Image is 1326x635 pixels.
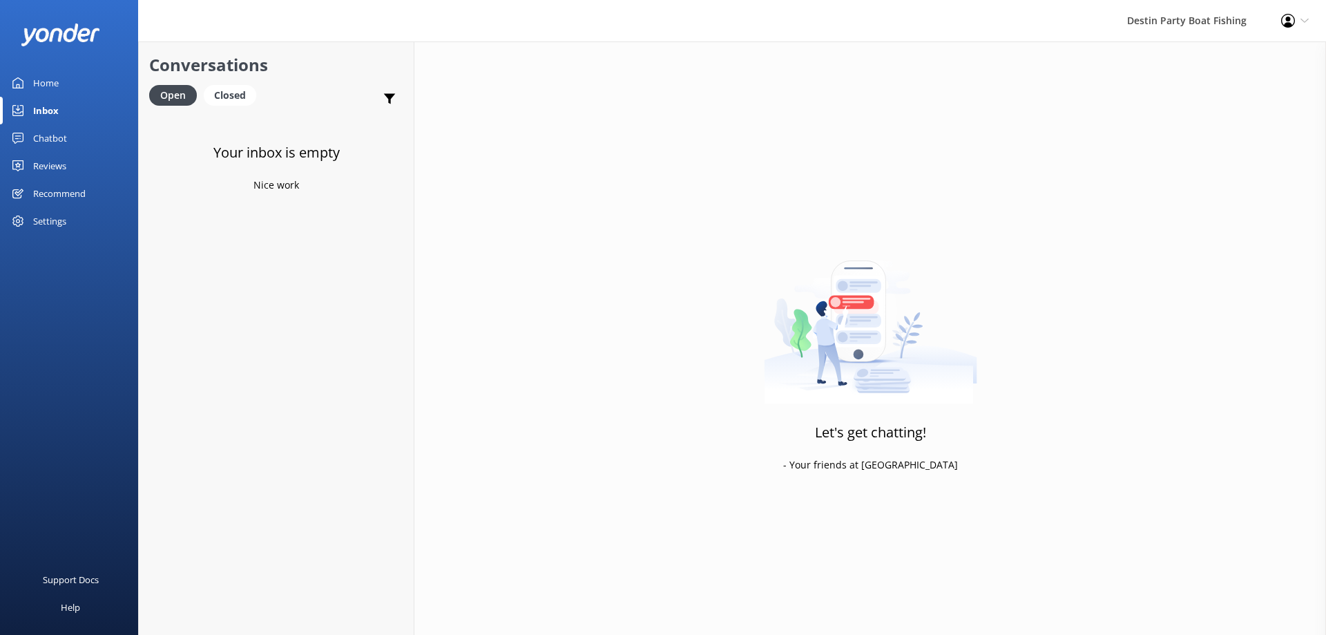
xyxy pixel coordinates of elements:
[149,52,403,78] h2: Conversations
[33,97,59,124] div: Inbox
[149,87,204,102] a: Open
[33,152,66,180] div: Reviews
[61,594,80,621] div: Help
[149,85,197,106] div: Open
[204,85,256,106] div: Closed
[815,421,926,444] h3: Let's get chatting!
[33,180,86,207] div: Recommend
[764,231,977,404] img: artwork of a man stealing a conversation from at giant smartphone
[204,87,263,102] a: Closed
[33,69,59,97] div: Home
[253,178,299,193] p: Nice work
[33,207,66,235] div: Settings
[43,566,99,594] div: Support Docs
[783,457,958,473] p: - Your friends at [GEOGRAPHIC_DATA]
[33,124,67,152] div: Chatbot
[213,142,340,164] h3: Your inbox is empty
[21,23,100,46] img: yonder-white-logo.png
